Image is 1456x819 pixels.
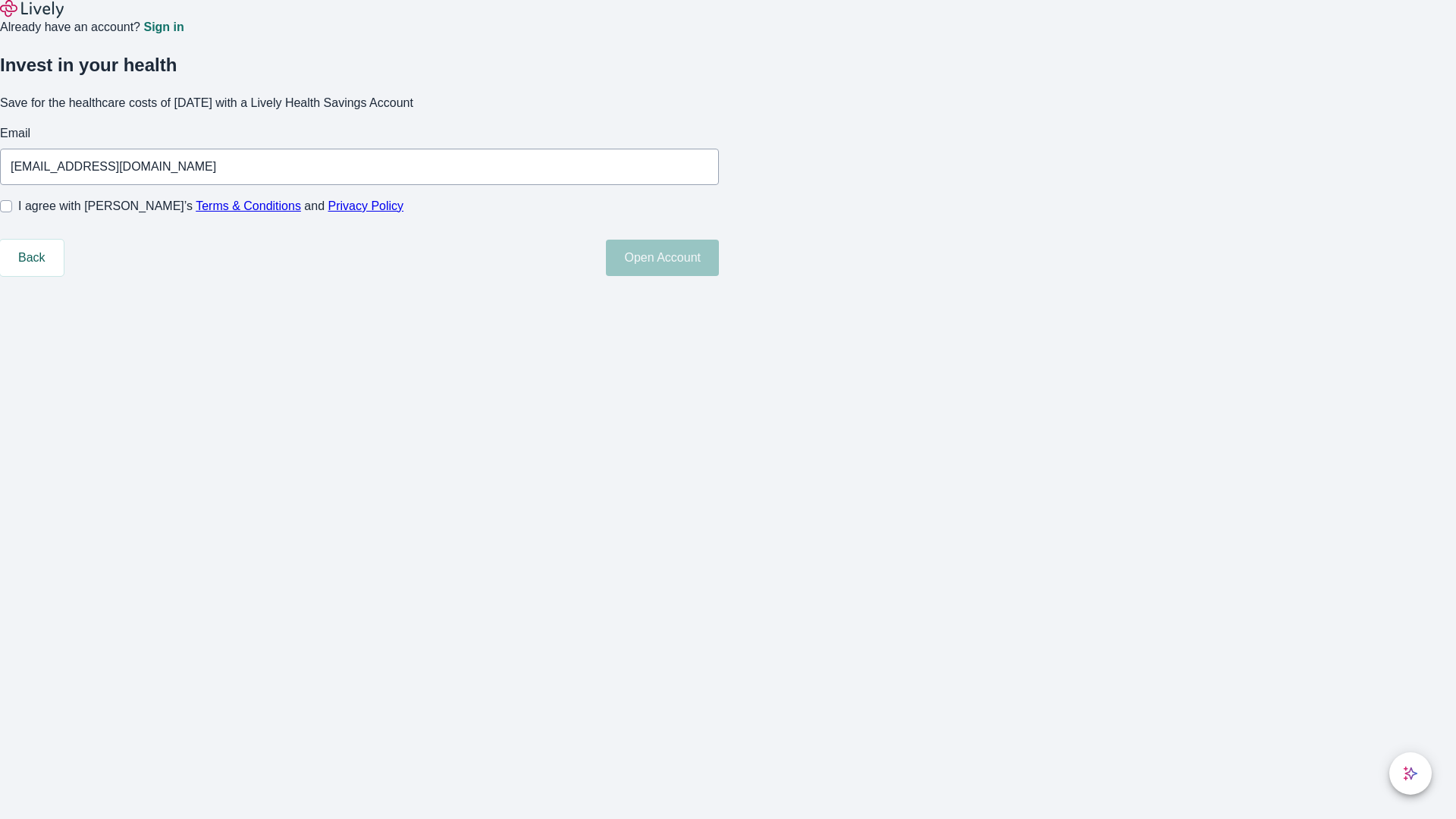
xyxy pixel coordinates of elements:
a: Terms & Conditions [196,199,301,212]
button: chat [1389,752,1432,795]
a: Privacy Policy [328,199,404,212]
a: Sign in [143,21,184,33]
span: I agree with [PERSON_NAME]’s and [18,197,403,215]
svg: Lively AI Assistant [1403,766,1418,781]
